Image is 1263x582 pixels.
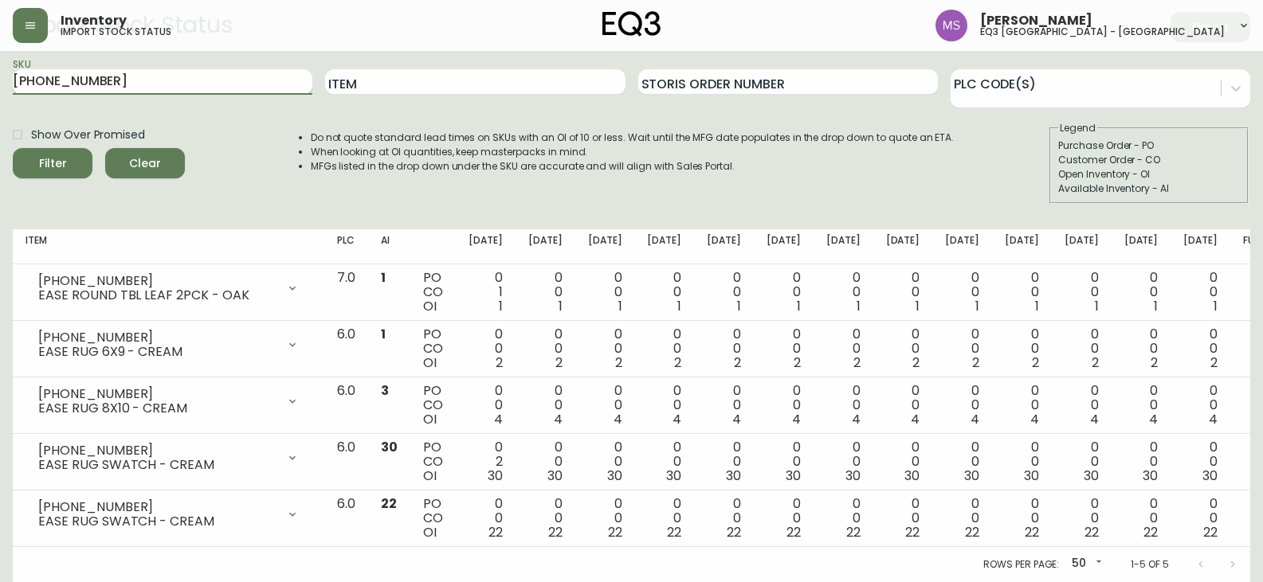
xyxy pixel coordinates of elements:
[1052,229,1112,264] th: [DATE]
[1112,229,1171,264] th: [DATE]
[707,271,741,314] div: 0 0
[1065,551,1105,577] div: 50
[886,384,920,427] div: 0 0
[25,384,312,419] div: [PHONE_NUMBER]EASE RUG 8X10 - CREAM
[905,523,920,541] span: 22
[528,440,563,483] div: 0 0
[1025,523,1039,541] span: 22
[1149,410,1158,428] span: 4
[368,229,410,264] th: AI
[1124,327,1159,370] div: 0 0
[647,440,681,483] div: 0 0
[38,288,277,303] div: EASE ROUND TBL LEAF 2PCK - OAK
[945,440,979,483] div: 0 0
[1124,271,1159,314] div: 0 0
[548,523,563,541] span: 22
[707,384,741,427] div: 0 0
[726,467,741,485] span: 30
[647,384,681,427] div: 0 0
[494,410,503,428] span: 4
[945,271,979,314] div: 0 0
[528,497,563,540] div: 0 0
[1065,497,1099,540] div: 0 0
[916,297,920,315] span: 1
[469,327,503,370] div: 0 0
[1183,497,1218,540] div: 0 0
[767,271,801,314] div: 0 0
[423,523,437,541] span: OI
[31,127,145,143] span: Show Over Promised
[886,440,920,483] div: 0 0
[647,327,681,370] div: 0 0
[853,353,861,372] span: 2
[528,271,563,314] div: 0 0
[707,440,741,483] div: 0 0
[1131,557,1169,572] p: 1-5 of 5
[547,467,563,485] span: 30
[1214,297,1218,315] span: 1
[469,384,503,427] div: 0 0
[1035,297,1039,315] span: 1
[932,229,992,264] th: [DATE]
[38,514,277,529] div: EASE RUG SWATCH - CREAM
[826,440,861,483] div: 0 0
[677,297,681,315] span: 1
[873,229,933,264] th: [DATE]
[1124,440,1159,483] div: 0 0
[423,467,437,485] span: OI
[554,410,563,428] span: 4
[614,410,622,428] span: 4
[732,410,741,428] span: 4
[1005,271,1039,314] div: 0 0
[1024,467,1039,485] span: 30
[727,523,741,541] span: 22
[516,229,575,264] th: [DATE]
[1092,353,1099,372] span: 2
[38,330,277,345] div: [PHONE_NUMBER]
[588,327,622,370] div: 0 0
[588,440,622,483] div: 0 0
[423,410,437,428] span: OI
[324,264,368,321] td: 7.0
[381,325,386,343] span: 1
[423,297,437,315] span: OI
[423,353,437,372] span: OI
[1143,467,1158,485] span: 30
[904,467,920,485] span: 30
[1065,440,1099,483] div: 0 0
[25,327,312,362] div: [PHONE_NUMBER]EASE RUG 6X9 - CREAM
[935,10,967,41] img: 1b6e43211f6f3cc0b0729c9049b8e7af
[381,381,389,400] span: 3
[588,384,622,427] div: 0 0
[324,434,368,490] td: 6.0
[61,14,127,27] span: Inventory
[1183,384,1218,427] div: 0 0
[845,467,861,485] span: 30
[1058,153,1240,167] div: Customer Order - CO
[945,384,979,427] div: 0 0
[965,523,979,541] span: 22
[1183,440,1218,483] div: 0 0
[886,271,920,314] div: 0 0
[826,327,861,370] div: 0 0
[602,11,661,37] img: logo
[1209,410,1218,428] span: 4
[964,467,979,485] span: 30
[1058,121,1097,135] legend: Legend
[734,353,741,372] span: 2
[992,229,1052,264] th: [DATE]
[826,271,861,314] div: 0 0
[794,353,801,372] span: 2
[983,557,1059,572] p: Rows per page:
[694,229,754,264] th: [DATE]
[13,229,324,264] th: Item
[786,523,801,541] span: 22
[38,274,277,288] div: [PHONE_NUMBER]
[1090,410,1099,428] span: 4
[886,327,920,370] div: 0 0
[105,148,185,178] button: Clear
[1154,297,1158,315] span: 1
[38,345,277,359] div: EASE RUG 6X9 - CREAM
[469,440,503,483] div: 0 2
[634,229,694,264] th: [DATE]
